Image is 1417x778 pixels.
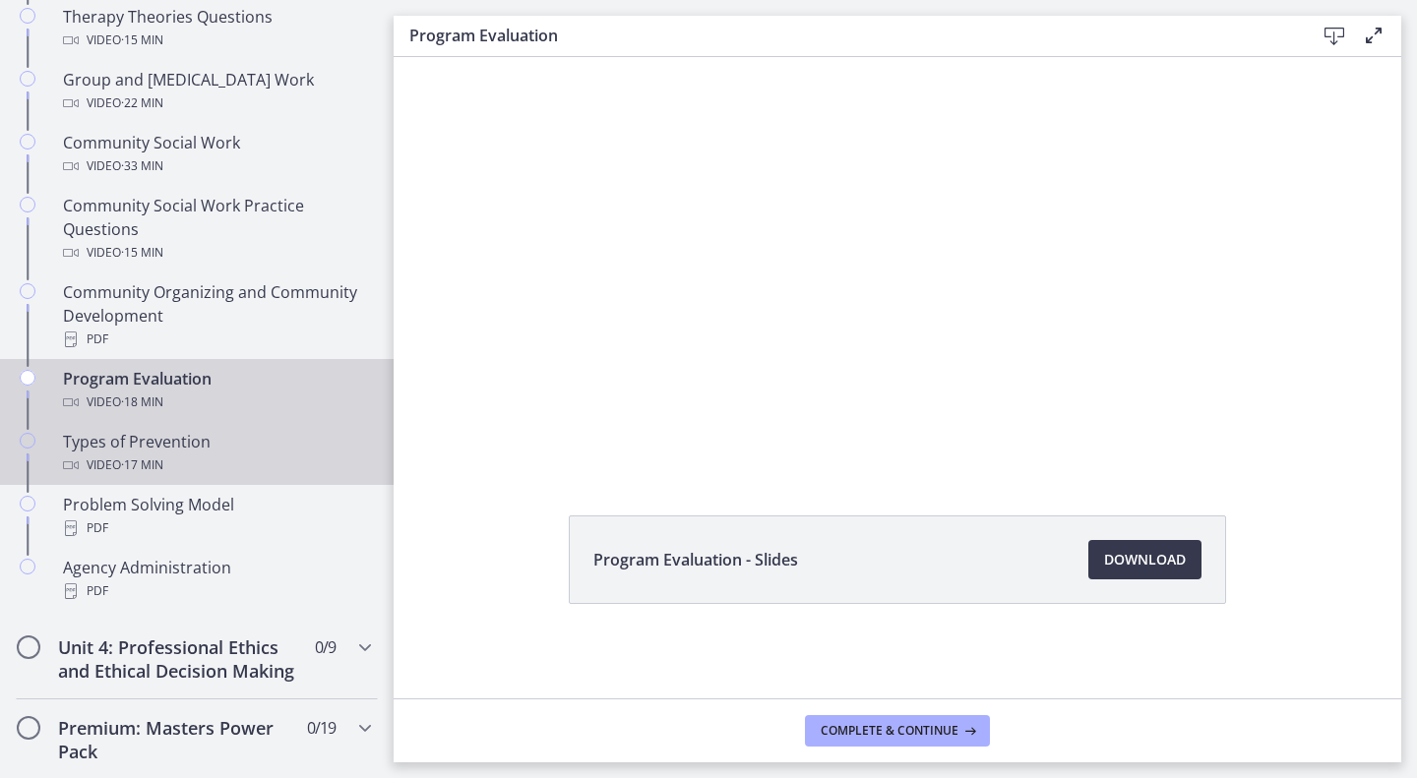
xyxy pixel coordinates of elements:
div: Video [63,241,370,265]
span: 0 / 19 [307,716,336,740]
div: Community Social Work [63,131,370,178]
button: Complete & continue [805,715,990,747]
span: Download [1104,548,1186,571]
span: · 15 min [121,29,163,52]
div: Problem Solving Model [63,493,370,540]
div: PDF [63,579,370,603]
div: Group and [MEDICAL_DATA] Work [63,68,370,115]
div: Types of Prevention [63,430,370,477]
h2: Unit 4: Professional Ethics and Ethical Decision Making [58,635,298,683]
div: Community Social Work Practice Questions [63,194,370,265]
div: Video [63,453,370,477]
span: Complete & continue [821,723,958,739]
h2: Premium: Masters Power Pack [58,716,298,763]
div: PDF [63,516,370,540]
span: 0 / 9 [315,635,336,659]
div: Video [63,390,370,414]
a: Download [1088,540,1201,579]
div: Community Organizing and Community Development [63,280,370,351]
div: Video [63,154,370,178]
div: Program Evaluation [63,367,370,414]
div: Therapy Theories Questions [63,5,370,52]
h3: Program Evaluation [409,24,1283,47]
span: Program Evaluation - Slides [593,548,798,571]
span: · 33 min [121,154,163,178]
div: Agency Administration [63,556,370,603]
span: · 18 min [121,390,163,414]
div: Video [63,91,370,115]
div: PDF [63,328,370,351]
div: Video [63,29,370,52]
span: · 15 min [121,241,163,265]
span: · 17 min [121,453,163,477]
span: · 22 min [121,91,163,115]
